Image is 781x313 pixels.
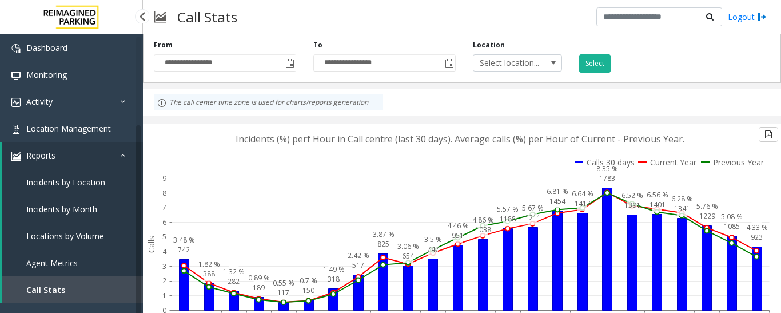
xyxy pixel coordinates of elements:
[236,133,684,145] text: Incidents (%) perf Hour in Call centre (last 30 days). Average calls (%) per Hour of Current - Pr...
[162,173,166,183] text: 9
[728,11,767,23] a: Logout
[173,235,195,245] text: 3.48 %
[26,177,105,188] span: Incidents by Location
[223,267,245,276] text: 1.32 %
[377,239,389,249] text: 825
[162,203,166,212] text: 7
[203,269,215,279] text: 388
[178,245,190,255] text: 742
[162,217,166,227] text: 6
[549,196,566,206] text: 1454
[162,188,166,198] text: 8
[427,244,439,254] text: 747
[424,235,442,244] text: 3.5 %
[621,191,643,200] text: 6.52 %
[599,173,615,183] text: 1783
[674,204,690,213] text: 1341
[162,247,167,256] text: 4
[26,231,104,241] span: Locations by Volume
[154,40,173,50] label: From
[596,164,618,173] text: 8.35 %
[696,201,718,211] text: 5.76 %
[721,212,743,221] text: 5.08 %
[248,273,270,283] text: 0.89 %
[352,260,364,270] text: 517
[283,55,296,71] span: Toggle popup
[2,196,143,223] a: Incidents by Month
[452,231,464,240] text: 951
[172,3,243,31] h3: Call Stats
[647,190,668,200] text: 6.56 %
[579,54,611,73] button: Select
[26,257,78,268] span: Agent Metrics
[746,223,768,232] text: 4.33 %
[11,44,21,53] img: 'icon'
[525,213,541,223] text: 1211
[277,288,289,298] text: 117
[699,211,715,221] text: 1229
[473,55,544,71] span: Select location...
[26,150,55,161] span: Reports
[26,96,53,107] span: Activity
[475,225,491,235] text: 1038
[500,214,516,224] text: 1188
[624,200,640,210] text: 1391
[11,152,21,161] img: 'icon'
[273,278,294,288] text: 0.55 %
[198,259,220,269] text: 1.82 %
[154,94,383,110] div: The call center time zone is used for charts/reports generation
[758,11,767,23] img: logout
[26,284,65,295] span: Call Stats
[575,199,591,208] text: 1417
[300,276,317,286] text: 0.7 %
[11,71,21,80] img: 'icon'
[162,262,166,271] text: 3
[751,232,763,242] text: 923
[162,232,166,241] text: 5
[547,187,568,196] text: 6.81 %
[447,221,469,231] text: 4.46 %
[759,127,778,142] button: Export to pdf
[26,204,97,215] span: Incidents by Month
[26,42,67,53] span: Dashboard
[26,69,67,80] span: Monitoring
[26,123,111,134] span: Location Management
[2,249,143,276] a: Agent Metrics
[11,125,21,134] img: 'icon'
[473,40,505,50] label: Location
[671,194,693,204] text: 6.28 %
[572,189,593,199] text: 6.64 %
[443,55,455,71] span: Toggle popup
[497,204,519,214] text: 5.57 %
[402,251,415,261] text: 654
[154,3,166,31] img: pageIcon
[323,264,345,274] text: 1.49 %
[373,229,395,239] text: 3.87 %
[2,169,143,196] a: Incidents by Location
[2,142,143,169] a: Reports
[2,276,143,303] a: Call Stats
[313,40,322,50] label: To
[649,200,666,209] text: 1401
[397,241,419,251] text: 3.06 %
[253,283,265,292] text: 189
[328,274,340,284] text: 318
[146,236,157,253] text: Calls
[348,251,369,260] text: 2.42 %
[228,276,240,286] text: 282
[522,203,544,213] text: 5.67 %
[2,223,143,249] a: Locations by Volume
[162,291,166,300] text: 1
[472,215,494,225] text: 4.86 %
[724,221,740,231] text: 1085
[302,286,314,295] text: 150
[162,276,166,286] text: 2
[11,98,21,107] img: 'icon'
[157,98,166,108] img: infoIcon.svg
